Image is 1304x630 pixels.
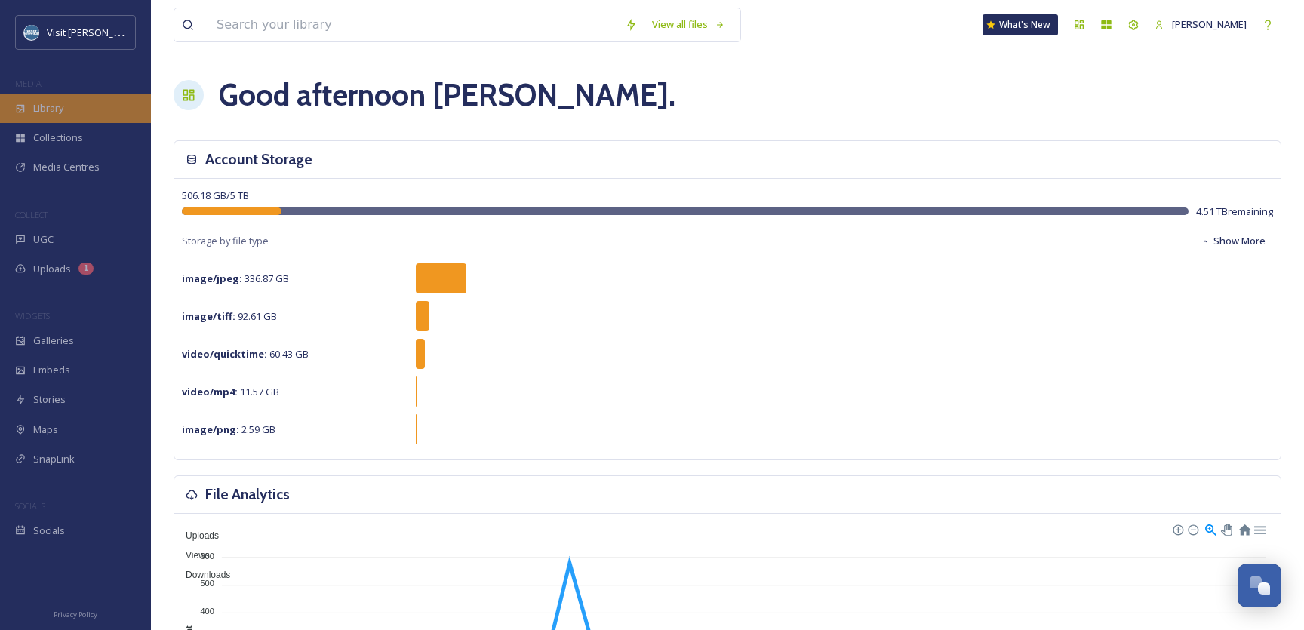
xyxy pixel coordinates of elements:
[182,423,275,436] span: 2.59 GB
[219,72,675,118] h1: Good afternoon [PERSON_NAME] .
[33,232,54,247] span: UGC
[201,552,214,561] tspan: 600
[1204,522,1216,535] div: Selection Zoom
[1238,522,1250,535] div: Reset Zoom
[209,8,617,41] input: Search your library
[24,25,39,40] img: images.png
[205,149,312,171] h3: Account Storage
[174,570,230,580] span: Downloads
[1193,226,1273,256] button: Show More
[33,262,71,276] span: Uploads
[15,310,50,321] span: WIDGETS
[201,607,214,616] tspan: 400
[33,363,70,377] span: Embeds
[182,385,238,398] strong: video/mp4 :
[33,160,100,174] span: Media Centres
[182,272,242,285] strong: image/jpeg :
[1253,522,1266,535] div: Menu
[182,309,235,323] strong: image/tiff :
[78,263,94,275] div: 1
[33,131,83,145] span: Collections
[182,385,279,398] span: 11.57 GB
[1187,524,1198,534] div: Zoom Out
[182,272,289,285] span: 336.87 GB
[1172,17,1247,31] span: [PERSON_NAME]
[1172,524,1183,534] div: Zoom In
[33,101,63,115] span: Library
[1238,564,1281,607] button: Open Chat
[15,500,45,512] span: SOCIALS
[174,530,219,541] span: Uploads
[33,333,74,348] span: Galleries
[54,610,97,619] span: Privacy Policy
[1147,10,1254,39] a: [PERSON_NAME]
[33,392,66,407] span: Stories
[182,347,267,361] strong: video/quicktime :
[15,78,42,89] span: MEDIA
[205,484,290,506] h3: File Analytics
[644,10,733,39] a: View all files
[983,14,1058,35] a: What's New
[182,309,277,323] span: 92.61 GB
[54,604,97,622] a: Privacy Policy
[33,452,75,466] span: SnapLink
[182,423,239,436] strong: image/png :
[182,347,309,361] span: 60.43 GB
[33,524,65,538] span: Socials
[174,550,210,561] span: Views
[15,209,48,220] span: COLLECT
[182,234,269,248] span: Storage by file type
[1196,204,1273,219] span: 4.51 TB remaining
[47,25,143,39] span: Visit [PERSON_NAME]
[201,579,214,588] tspan: 500
[33,423,58,437] span: Maps
[1221,524,1230,533] div: Panning
[182,189,249,202] span: 506.18 GB / 5 TB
